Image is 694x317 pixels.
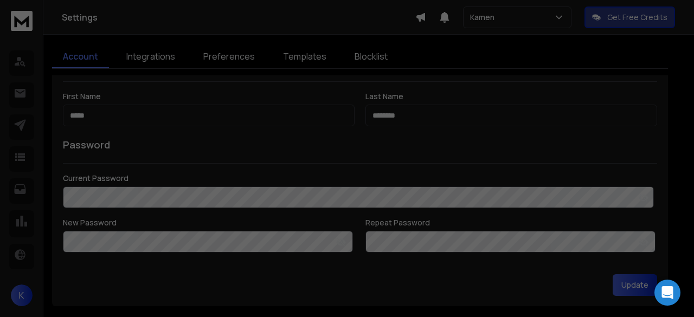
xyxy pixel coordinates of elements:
div: Open Intercom Messenger [654,280,680,306]
a: Integrations [115,46,186,68]
p: Kamen [470,12,499,23]
a: Blocklist [344,46,399,68]
h1: Password [63,137,110,152]
label: First Name [63,93,355,100]
button: K [11,284,33,306]
label: Current Password [63,174,657,182]
a: Preferences [192,46,266,68]
h1: Settings [62,11,415,24]
img: logo [11,11,33,31]
a: Account [52,46,109,68]
p: Get Free Credits [607,12,667,23]
label: New Password [63,219,355,227]
label: Last Name [365,93,657,100]
a: Templates [272,46,337,68]
label: Repeat Password [365,219,657,227]
button: Get Free Credits [584,7,675,28]
button: Update [613,274,657,296]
